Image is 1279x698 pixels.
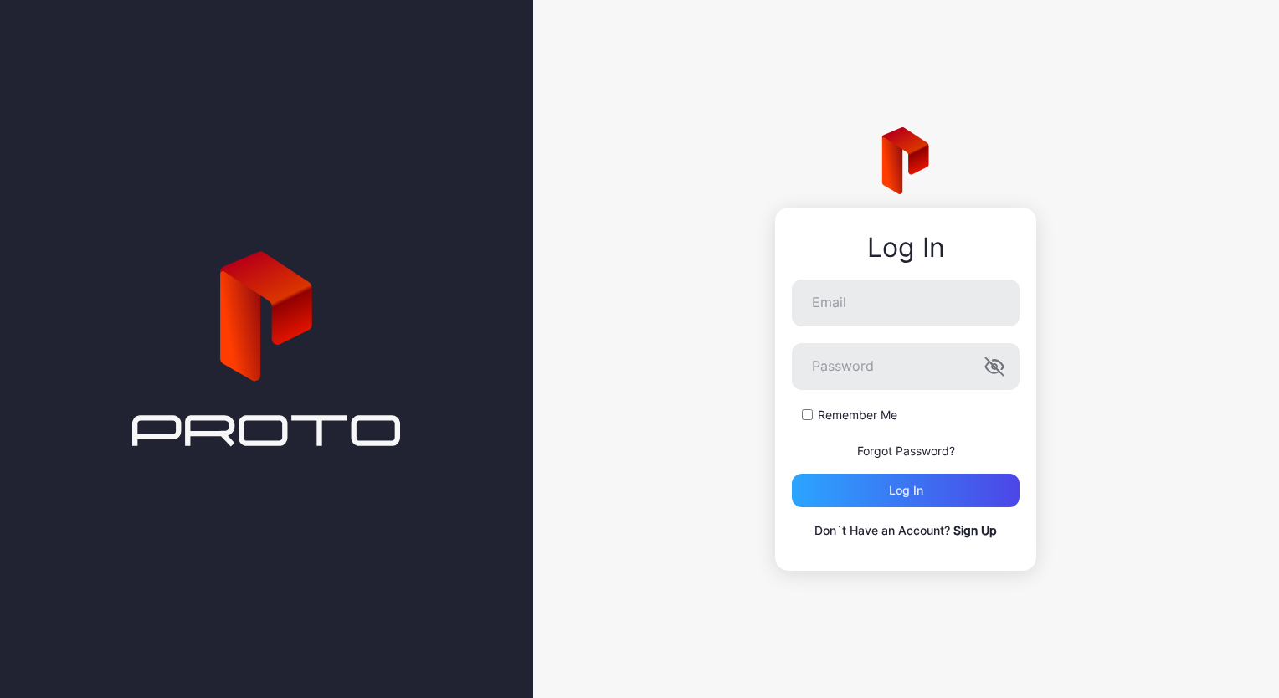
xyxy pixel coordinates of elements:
div: Log in [889,484,923,497]
a: Forgot Password? [857,444,955,458]
a: Sign Up [953,523,997,537]
input: Email [792,280,1020,326]
input: Password [792,343,1020,390]
button: Log in [792,474,1020,507]
p: Don`t Have an Account? [792,521,1020,541]
div: Log In [792,233,1020,263]
button: Password [984,357,1004,377]
label: Remember Me [818,407,897,423]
